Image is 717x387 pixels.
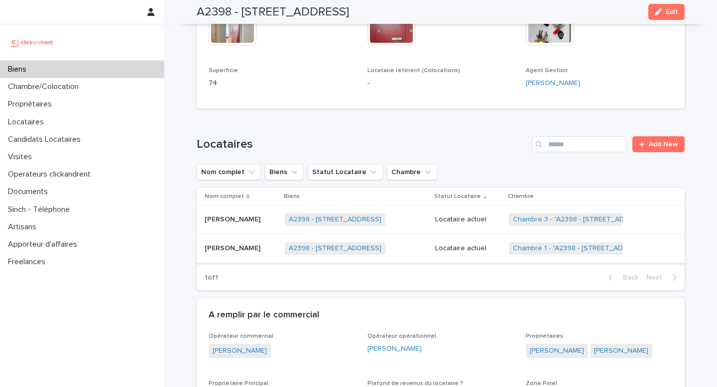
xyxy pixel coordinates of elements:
[648,4,685,20] button: Edit
[526,333,563,339] span: Propriétaires
[197,5,349,19] h2: A2398 - [STREET_ADDRESS]
[4,222,44,232] p: Artisans
[532,136,626,152] input: Search
[197,205,685,234] tr: [PERSON_NAME][PERSON_NAME] A2398 - [STREET_ADDRESS] Locataire actuelChambre 3 - "A2398 - [STREET_...
[4,65,34,74] p: Biens
[387,164,437,180] button: Chambre
[435,215,501,224] p: Locataire actuel
[4,257,53,267] p: Freelances
[600,273,642,282] button: Back
[4,82,87,92] p: Chambre/Colocation
[508,191,534,202] p: Chambre
[513,215,651,224] a: Chambre 3 - "A2398 - [STREET_ADDRESS]"
[213,346,267,356] a: [PERSON_NAME]
[4,99,60,109] p: Propriétaires
[4,240,85,249] p: Apporteur d'affaires
[367,344,422,354] a: [PERSON_NAME]
[434,191,481,202] p: Statut Locataire
[265,164,304,180] button: Biens
[197,164,261,180] button: Nom complet
[4,170,99,179] p: Operateurs clickandrent
[4,135,89,144] p: Candidats Locataires
[649,141,678,148] span: Add New
[513,244,650,253] a: Chambre 1 - "A2398 - [STREET_ADDRESS]"
[4,117,52,127] p: Locataires
[197,266,226,290] p: 1 of 1
[367,381,463,387] span: Plafond de revenus du locataire ?
[284,191,300,202] p: Biens
[526,381,557,387] span: Zone Pinel
[367,78,514,89] p: -
[197,137,528,152] h1: Locataires
[205,191,244,202] p: Nom complet
[205,242,262,253] p: [PERSON_NAME]
[666,8,678,15] span: Edit
[8,32,56,52] img: UCB0brd3T0yccxBKYDjQ
[205,213,262,224] p: [PERSON_NAME]
[209,333,273,339] span: Opérateur commercial
[632,136,685,152] a: Add New
[530,346,584,356] a: [PERSON_NAME]
[4,152,40,162] p: Visites
[289,244,381,253] a: A2398 - [STREET_ADDRESS]
[617,274,638,281] span: Back
[209,68,238,74] span: Superficie
[209,310,319,321] h2: A remplir par le commercial
[642,273,685,282] button: Next
[594,346,648,356] a: [PERSON_NAME]
[367,333,436,339] span: Opérateur opérationnel
[197,234,685,263] tr: [PERSON_NAME][PERSON_NAME] A2398 - [STREET_ADDRESS] Locataire actuelChambre 1 - "A2398 - [STREET_...
[526,68,568,74] span: Agent Gestion
[209,78,356,89] p: 74
[4,187,56,196] p: Documents
[289,215,381,224] a: A2398 - [STREET_ADDRESS]
[646,274,668,281] span: Next
[209,381,268,387] span: Propriétaire Principal
[308,164,383,180] button: Statut Locataire
[526,78,580,89] a: [PERSON_NAME]
[435,244,501,253] p: Locataire actuel
[367,68,460,74] span: Locataire référent (Colocations)
[4,205,78,214] p: Sinch - Téléphone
